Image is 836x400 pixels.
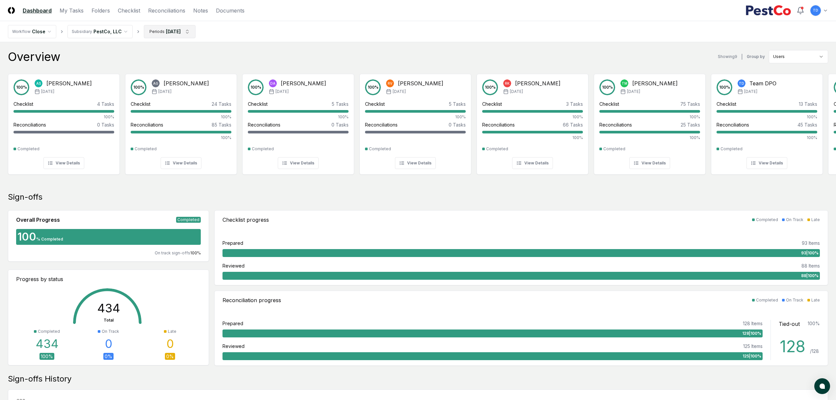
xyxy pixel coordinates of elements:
div: 128 Items [743,320,763,327]
button: View Details [161,157,201,169]
div: Reviewed [222,343,245,350]
div: Reconciliations [365,121,398,128]
span: RV [388,81,392,86]
a: Checklist progressCompletedOn TrackLatePrepared93 Items93|100%Reviewed88 Items88|100% [214,210,828,285]
div: 0 % [165,353,175,360]
a: Folders [91,7,110,14]
div: On Track [786,217,803,223]
div: Reconciliations [248,121,280,128]
button: View Details [629,157,670,169]
span: 88 | 100 % [801,273,819,279]
button: atlas-launcher [814,378,830,394]
button: View Details [746,157,787,169]
div: [PERSON_NAME] [164,79,209,87]
div: Periods [149,29,165,35]
span: [DATE] [744,89,757,95]
div: Subsidiary [72,29,92,35]
button: View Details [395,157,436,169]
span: TM [622,81,627,86]
div: Showing 9 [718,54,737,60]
span: [DATE] [158,89,171,95]
div: 100% [365,114,466,120]
div: Checklist [717,100,736,107]
img: Logo [8,7,15,14]
div: 100 % [39,353,54,360]
button: TD [810,5,822,16]
button: Periods[DATE] [144,25,196,38]
div: Reconciliations [13,121,46,128]
div: 66 Tasks [563,121,583,128]
div: Checklist [131,100,150,107]
div: Team DPO [749,79,776,87]
span: On track sign-offs [155,250,190,255]
div: 125 Items [743,343,763,350]
div: Completed [176,217,201,223]
div: Reconciliations [599,121,632,128]
div: | [741,53,743,60]
span: 128 | 100 % [742,330,761,336]
div: Progress by status [16,275,201,283]
span: [DATE] [627,89,640,95]
span: DA [270,81,275,86]
div: Late [811,297,820,303]
div: Completed [252,146,274,152]
div: 25 Tasks [681,121,700,128]
div: Checklist [248,100,268,107]
div: 24 Tasks [212,100,231,107]
div: Reviewed [222,262,245,269]
a: 100%RK[PERSON_NAME][DATE]Checklist3 Tasks100%Reconciliations66 Tasks100%CompletedView Details [477,69,588,175]
div: Checklist [599,100,619,107]
div: Checklist [482,100,502,107]
div: 100% [13,114,114,120]
div: Tied-out [779,320,800,328]
a: Documents [216,7,245,14]
a: Notes [193,7,208,14]
div: 100 % [808,320,820,328]
span: [DATE] [275,89,289,95]
div: Completed [756,217,778,223]
div: Completed [756,297,778,303]
div: Overview [8,50,60,63]
div: Reconciliations [717,121,749,128]
button: View Details [278,157,319,169]
label: Group by [747,55,765,59]
div: 100% [599,114,700,120]
a: 100%AG[PERSON_NAME][DATE]Checklist24 Tasks100%Reconciliations85 Tasks100%CompletedView Details [125,69,237,175]
div: Prepared [222,320,243,327]
div: 100% [248,114,349,120]
div: 100% [717,114,817,120]
div: 0 Tasks [97,121,114,128]
div: 0 Tasks [331,121,349,128]
span: TD [739,81,744,86]
div: 100% [599,135,700,141]
div: Completed [603,146,625,152]
div: Late [811,217,820,223]
div: 100% [131,135,231,141]
a: 100%TM[PERSON_NAME][DATE]Checklist75 Tasks100%Reconciliations25 Tasks100%CompletedView Details [594,69,706,175]
a: 100%DA[PERSON_NAME][DATE]Checklist5 Tasks100%Reconciliations0 TasksCompletedView Details [242,69,354,175]
div: 100 [16,232,36,242]
div: 75 Tasks [680,100,700,107]
div: Late [168,329,176,334]
div: 3 Tasks [566,100,583,107]
span: RK [505,81,509,86]
div: 45 Tasks [797,121,817,128]
a: 100%AS[PERSON_NAME][DATE]Checklist4 Tasks100%Reconciliations0 TasksCompletedView Details [8,69,120,175]
div: 93 Items [802,240,820,246]
div: 100% [482,114,583,120]
div: [PERSON_NAME] [281,79,326,87]
div: Prepared [222,240,243,246]
div: [PERSON_NAME] [398,79,443,87]
span: AS [36,81,41,86]
div: 100% [482,135,583,141]
div: [PERSON_NAME] [632,79,678,87]
div: [DATE] [166,28,181,35]
a: My Tasks [60,7,84,14]
div: 4 Tasks [97,100,114,107]
div: Reconciliations [131,121,163,128]
a: Dashboard [23,7,52,14]
span: TD [813,8,818,13]
div: Reconciliations [482,121,515,128]
div: 5 Tasks [449,100,466,107]
div: 128 [780,339,810,355]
